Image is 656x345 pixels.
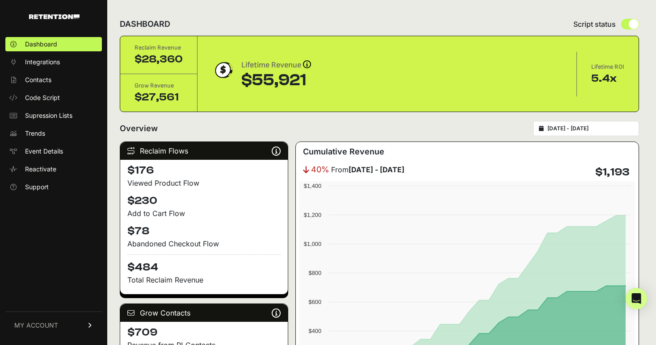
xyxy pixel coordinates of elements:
[135,90,183,104] div: $27,561
[25,111,72,120] span: Supression Lists
[308,270,321,276] text: $800
[25,183,49,191] span: Support
[135,81,183,90] div: Grow Revenue
[120,304,288,322] div: Grow Contacts
[135,43,183,52] div: Reclaim Revenue
[14,321,58,330] span: MY ACCOUNT
[5,108,102,123] a: Supression Lists
[127,254,281,274] h4: $484
[303,145,384,158] h3: Cumulative Revenue
[304,183,321,189] text: $1,400
[127,238,281,249] div: Abandoned Checkout Flow
[25,93,60,102] span: Code Script
[5,73,102,87] a: Contacts
[127,208,281,219] div: Add to Cart Flow
[120,122,158,135] h2: Overview
[127,224,281,238] h4: $78
[349,165,404,174] strong: [DATE] - [DATE]
[308,328,321,334] text: $400
[127,325,281,340] h4: $709
[25,165,56,174] span: Reactivate
[5,91,102,105] a: Code Script
[120,142,288,160] div: Reclaim Flows
[311,163,329,176] span: 40%
[25,129,45,138] span: Trends
[241,71,311,89] div: $55,921
[29,14,80,19] img: Retention.com
[304,241,321,247] text: $1,000
[25,147,63,156] span: Event Details
[127,274,281,285] p: Total Reclaim Revenue
[127,178,281,188] div: Viewed Product Flow
[591,71,624,86] div: 5.4x
[25,40,57,49] span: Dashboard
[127,163,281,178] h4: $176
[5,144,102,158] a: Event Details
[5,126,102,141] a: Trends
[120,18,170,30] h2: DASHBOARD
[304,212,321,218] text: $1,200
[591,62,624,71] div: Lifetime ROI
[5,55,102,69] a: Integrations
[626,288,647,309] div: Open Intercom Messenger
[573,19,616,29] span: Script status
[5,162,102,176] a: Reactivate
[5,37,102,51] a: Dashboard
[5,180,102,194] a: Support
[5,312,102,339] a: MY ACCOUNT
[308,299,321,305] text: $600
[212,59,234,81] img: dollar-coin-05c43ed7efb7bc0c12610022525b4bbbb207c7efeef5aecc26f025e68dcafac9.png
[595,165,630,179] h4: $1,193
[135,52,183,67] div: $28,360
[331,164,404,175] span: From
[25,58,60,67] span: Integrations
[241,59,311,71] div: Lifetime Revenue
[127,194,281,208] h4: $230
[25,75,51,84] span: Contacts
